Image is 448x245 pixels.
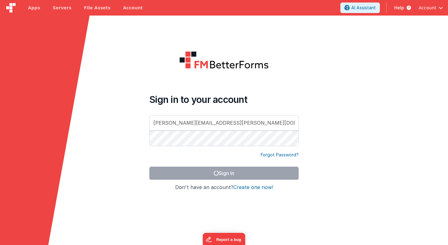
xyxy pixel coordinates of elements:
[149,94,299,105] h4: Sign in to your account
[351,5,376,11] span: AI Assistant
[149,115,299,131] input: Email Address
[149,185,299,190] h4: Don't have an account?
[149,167,299,180] button: Sign In
[233,185,273,190] button: Create one now!
[418,5,443,11] button: Account
[28,5,40,11] span: Apps
[261,152,299,158] a: Forgot Password?
[84,5,111,11] span: File Assets
[340,2,380,13] button: AI Assistant
[53,5,71,11] span: Servers
[394,5,404,11] span: Help
[418,5,436,11] span: Account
